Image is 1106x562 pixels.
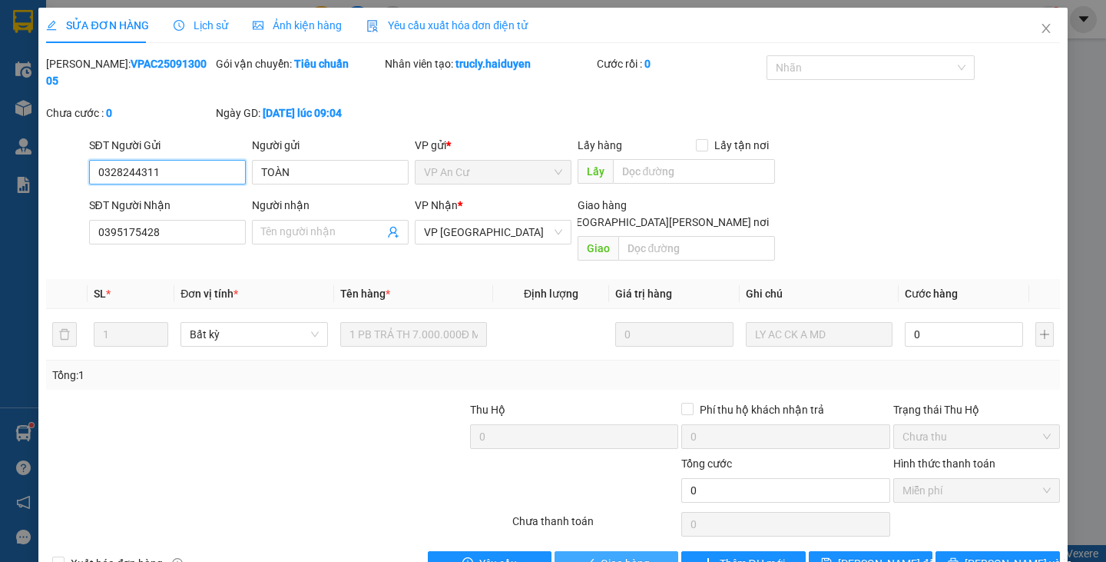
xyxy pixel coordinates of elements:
span: Yêu cầu xuất hóa đơn điện tử [366,19,528,32]
span: Tên hàng [340,288,390,300]
div: Tổng: 1 [52,367,428,384]
span: Định lượng [524,288,578,300]
div: SĐT Người Gửi [89,137,246,154]
div: SĐT Người Nhận [89,197,246,214]
span: clock-circle [174,20,184,31]
div: VP gửi [415,137,571,154]
span: VP Sài Gòn [424,221,562,244]
span: Giao [578,236,618,261]
span: Lấy hàng [578,139,622,151]
span: Thu Hộ [470,404,505,416]
div: Cước rồi : [597,55,763,72]
span: Giá trị hàng [615,288,672,300]
span: Chưa thu [902,425,1051,448]
input: 0 [615,322,733,347]
span: SL [94,288,106,300]
span: Ảnh kiện hàng [253,19,342,32]
b: 0 [106,107,112,119]
b: 0 [644,58,651,70]
b: Tiêu chuẩn [294,58,349,70]
div: Chưa thanh toán [511,513,680,540]
div: Người nhận [252,197,409,214]
span: Đơn vị tính [180,288,238,300]
span: Tổng cước [681,457,732,470]
div: Nhân viên tạo: [385,55,594,72]
input: Dọc đường [613,159,775,184]
span: SỬA ĐƠN HÀNG [46,19,148,32]
span: edit [46,20,57,31]
span: Phí thu hộ khách nhận trả [694,401,830,418]
button: Close [1025,8,1068,51]
button: delete [52,322,77,347]
div: [PERSON_NAME]: [46,55,213,89]
span: Bất kỳ [190,323,318,346]
span: close [1040,22,1052,35]
b: trucly.haiduyen [455,58,531,70]
div: Người gửi [252,137,409,154]
div: Trạng thái Thu Hộ [893,401,1060,418]
span: Giao hàng [578,199,627,211]
span: picture [253,20,263,31]
span: Lấy [578,159,613,184]
span: Cước hàng [905,288,958,300]
label: Hình thức thanh toán [893,457,995,470]
div: Chưa cước : [46,105,213,121]
b: [DATE] lúc 09:04 [263,107,342,119]
div: Ngày GD: [216,105,382,121]
span: user-add [387,226,399,238]
input: Dọc đường [618,236,775,261]
img: icon [366,20,379,32]
div: Gói vận chuyển: [216,55,382,72]
span: Lấy tận nơi [708,137,775,154]
button: plus [1035,322,1054,347]
span: Lịch sử [174,19,228,32]
input: VD: Bàn, Ghế [340,322,487,347]
span: VP An Cư [424,161,562,184]
th: Ghi chú [740,279,899,309]
span: [GEOGRAPHIC_DATA][PERSON_NAME] nơi [559,214,775,231]
span: VP Nhận [415,199,458,211]
input: Ghi Chú [746,322,892,347]
span: Miễn phí [902,479,1051,502]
